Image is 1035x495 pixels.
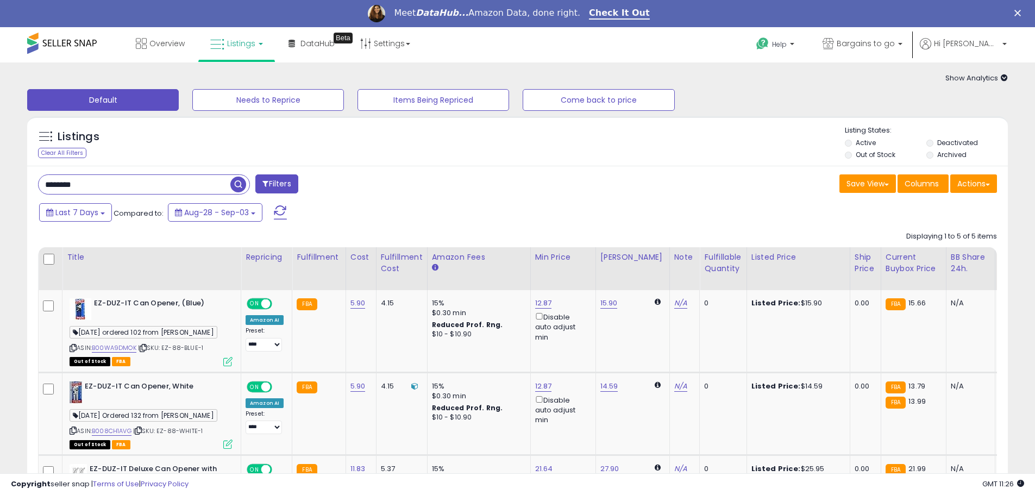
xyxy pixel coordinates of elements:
div: $0.30 min [432,308,522,318]
h5: Listings [58,129,99,145]
div: 0.00 [855,298,873,308]
a: 27.90 [600,463,619,474]
span: Aug-28 - Sep-03 [184,207,249,218]
div: Title [67,252,236,263]
a: Settings [352,27,418,60]
i: DataHub... [416,8,468,18]
button: Columns [898,174,949,193]
span: OFF [271,465,288,474]
small: FBA [886,397,906,409]
div: Fulfillable Quantity [704,252,742,274]
a: Overview [128,27,193,60]
span: DataHub [300,38,335,49]
b: Listed Price: [751,381,801,391]
small: FBA [886,298,906,310]
a: 14.59 [600,381,618,392]
div: 15% [432,298,522,308]
div: Ship Price [855,252,876,274]
a: 15.90 [600,298,618,309]
div: N/A [951,381,987,391]
span: Show Analytics [945,73,1008,83]
div: $25.95 [751,464,842,474]
b: EZ-DUZ-IT Can Opener, White [85,381,217,394]
div: $14.59 [751,381,842,391]
span: [DATE] ordered 102 from [PERSON_NAME] [70,326,217,339]
label: Active [856,138,876,147]
span: FBA [112,440,130,449]
img: 41DPxDxWzeL._SL40_.jpg [70,464,87,486]
label: Out of Stock [856,150,895,159]
div: Preset: [246,327,284,352]
div: BB Share 24h. [951,252,990,274]
a: Help [748,29,805,62]
span: Bargains to go [837,38,895,49]
b: EZ-DUZ-IT Can Opener, (Blue) [94,298,226,311]
span: 21.99 [908,463,926,474]
div: 15% [432,464,522,474]
span: All listings that are currently out of stock and unavailable for purchase on Amazon [70,440,110,449]
a: N/A [674,463,687,474]
a: 21.64 [535,463,553,474]
span: Columns [905,178,939,189]
a: Check It Out [589,8,650,20]
span: | SKU: EZ-88-WHITE-1 [133,427,203,435]
span: ON [248,382,261,391]
div: 15% [432,381,522,391]
span: Compared to: [114,208,164,218]
label: Deactivated [937,138,978,147]
div: Preset: [246,410,284,435]
div: Min Price [535,252,591,263]
span: 2025-09-11 11:26 GMT [982,479,1024,489]
button: Default [27,89,179,111]
div: 0.00 [855,464,873,474]
b: EZ-DUZ-IT Deluxe Can Opener with Black Grips (Set of 2) [90,464,222,487]
img: Profile image for Georgie [368,5,385,22]
div: 4.15 [381,381,419,391]
div: 0 [704,298,738,308]
div: Amazon AI [246,398,284,408]
div: Fulfillment Cost [381,252,423,274]
span: [DATE] Ordered 132 from [PERSON_NAME] [70,409,217,422]
small: FBA [886,464,906,476]
a: Listings [202,27,271,60]
div: Displaying 1 to 5 of 5 items [906,231,997,242]
b: Reduced Prof. Rng. [432,320,503,329]
span: Help [772,40,787,49]
div: 0.00 [855,381,873,391]
div: Fulfillment [297,252,341,263]
span: All listings that are currently out of stock and unavailable for purchase on Amazon [70,357,110,366]
button: Filters [255,174,298,193]
a: DataHub [280,27,343,60]
div: N/A [951,464,987,474]
span: Hi [PERSON_NAME] [934,38,999,49]
span: 13.99 [908,396,926,406]
span: ON [248,299,261,309]
span: 15.66 [908,298,926,308]
p: Listing States: [845,126,1008,136]
div: Cost [350,252,372,263]
span: Last 7 Days [55,207,98,218]
img: 41FtLOVp8iL._SL40_.jpg [70,381,82,403]
small: FBA [297,298,317,310]
span: Overview [149,38,185,49]
a: 12.87 [535,298,552,309]
a: 5.90 [350,298,366,309]
div: Amazon Fees [432,252,526,263]
button: Items Being Repriced [357,89,509,111]
div: Disable auto adjust min [535,394,587,425]
button: Actions [950,174,997,193]
div: $10 - $10.90 [432,413,522,422]
button: Aug-28 - Sep-03 [168,203,262,222]
div: seller snap | | [11,479,189,490]
span: Listings [227,38,255,49]
div: N/A [951,298,987,308]
span: 13.79 [908,381,925,391]
div: Close [1014,10,1025,16]
b: Reduced Prof. Rng. [432,403,503,412]
div: 4.15 [381,298,419,308]
div: $10 - $10.90 [432,330,522,339]
div: [PERSON_NAME] [600,252,665,263]
div: Amazon AI [246,315,284,325]
a: Bargains to go [814,27,911,62]
div: Tooltip anchor [334,33,353,43]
